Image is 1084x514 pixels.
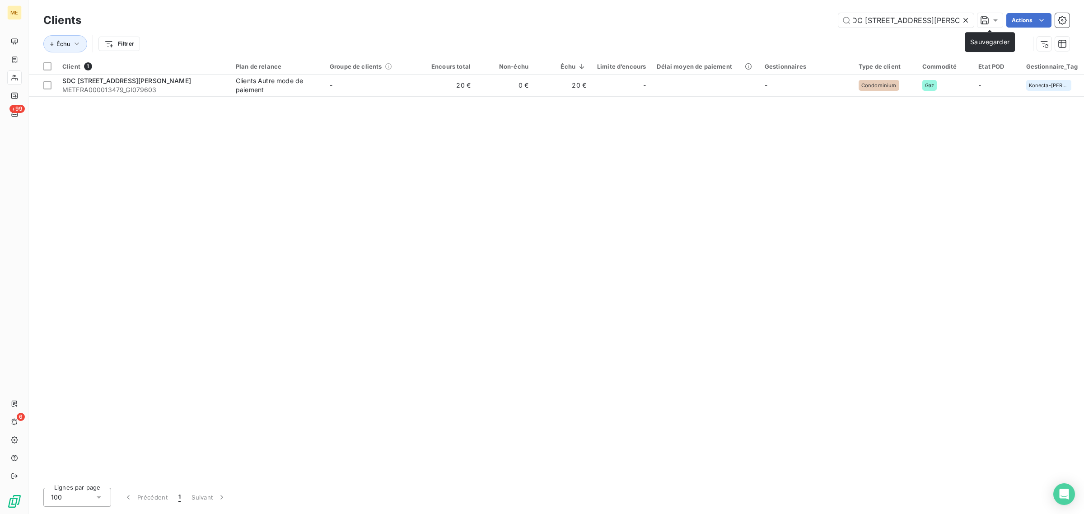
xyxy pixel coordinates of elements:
button: Échu [43,35,87,52]
button: Filtrer [98,37,140,51]
input: Rechercher [838,13,974,28]
span: Konecta-[PERSON_NAME] [1029,83,1069,88]
span: 1 [84,62,92,70]
div: Encours total [424,63,471,70]
span: - [765,81,767,89]
span: Gaz [925,83,934,88]
img: Logo LeanPay [7,494,22,509]
span: Sauvegarder [970,38,1009,46]
span: SDC [STREET_ADDRESS][PERSON_NAME] [62,77,191,84]
div: Clients Autre mode de paiement [236,76,319,94]
div: Type de client [859,63,911,70]
span: Client [62,63,80,70]
div: Etat POD [978,63,1015,70]
h3: Clients [43,12,81,28]
div: Plan de relance [236,63,319,70]
div: Non-échu [481,63,528,70]
span: - [978,81,981,89]
button: Suivant [186,488,232,507]
div: ME [7,5,22,20]
div: Commodité [922,63,967,70]
span: - [330,81,332,89]
div: Open Intercom Messenger [1053,483,1075,505]
span: - [643,81,646,90]
button: Actions [1006,13,1051,28]
span: Échu [56,40,70,47]
div: Limite d’encours [597,63,646,70]
span: Groupe de clients [330,63,382,70]
span: +99 [9,105,25,113]
div: Échu [539,63,586,70]
div: Délai moyen de paiement [657,63,753,70]
span: Condominium [861,83,897,88]
span: 1 [178,493,181,502]
span: METFRA000013479_GI079603 [62,85,225,94]
span: 6 [17,413,25,421]
td: 0 € [476,75,534,96]
td: 20 € [534,75,592,96]
button: 1 [173,488,186,507]
div: Gestionnaires [765,63,848,70]
span: 100 [51,493,62,502]
button: Précédent [118,488,173,507]
td: 20 € [418,75,476,96]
